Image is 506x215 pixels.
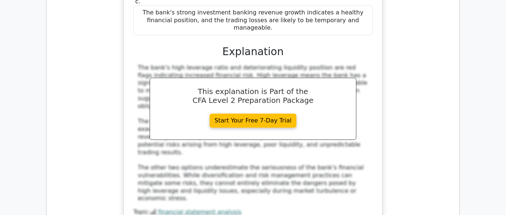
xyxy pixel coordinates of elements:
h3: Explanation [138,46,368,58]
div: The bank's high leverage ratio and deteriorating liquidity position are red flags indicating incr... [138,64,368,202]
a: Start Your Free 7-Day Trial [210,114,296,128]
div: The bank's strong investment banking revenue growth indicates a healthy financial position, and t... [133,6,373,35]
